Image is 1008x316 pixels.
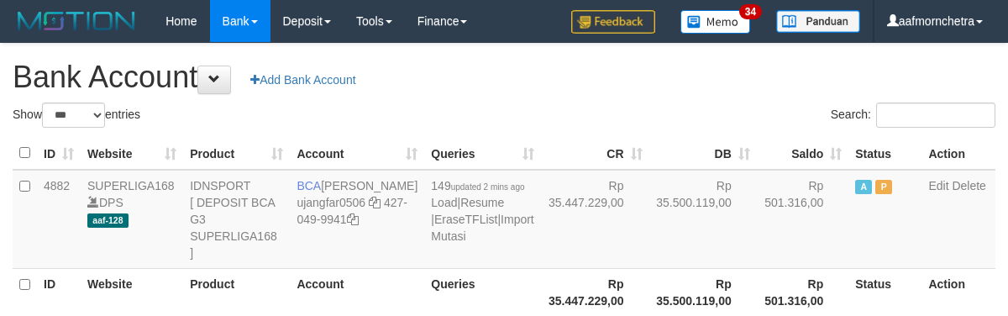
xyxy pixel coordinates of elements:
[855,180,872,194] span: Active
[183,170,290,269] td: IDNSPORT [ DEPOSIT BCA G3 SUPERLIGA168 ]
[369,196,381,209] a: Copy ujangfar0506 to clipboard
[13,103,140,128] label: Show entries
[424,137,540,170] th: Queries: activate to sort column ascending
[649,170,757,269] td: Rp 35.500.119,00
[831,103,995,128] label: Search:
[183,268,290,316] th: Product
[952,179,985,192] a: Delete
[431,196,457,209] a: Load
[424,268,540,316] th: Queries
[431,179,524,192] span: 149
[680,10,751,34] img: Button%20Memo.svg
[848,137,921,170] th: Status
[87,213,129,228] span: aaf-128
[81,137,183,170] th: Website: activate to sort column ascending
[431,213,533,243] a: Import Mutasi
[541,170,649,269] td: Rp 35.447.229,00
[649,268,757,316] th: Rp 35.500.119,00
[875,180,892,194] span: Paused
[434,213,497,226] a: EraseTFList
[757,170,849,269] td: Rp 501.316,00
[347,213,359,226] a: Copy 4270499941 to clipboard
[431,179,533,243] span: | | |
[42,103,105,128] select: Showentries
[297,196,365,209] a: ujangfar0506
[739,4,762,19] span: 34
[183,137,290,170] th: Product: activate to sort column ascending
[571,10,655,34] img: Feedback.jpg
[290,170,424,269] td: [PERSON_NAME] 427-049-9941
[776,10,860,33] img: panduan.png
[239,66,366,94] a: Add Bank Account
[297,179,321,192] span: BCA
[37,137,81,170] th: ID: activate to sort column ascending
[876,103,995,128] input: Search:
[757,137,849,170] th: Saldo: activate to sort column ascending
[87,179,175,192] a: SUPERLIGA168
[921,137,995,170] th: Action
[81,170,183,269] td: DPS
[451,182,525,192] span: updated 2 mins ago
[649,137,757,170] th: DB: activate to sort column ascending
[290,268,424,316] th: Account
[757,268,849,316] th: Rp 501.316,00
[13,61,995,94] h1: Bank Account
[81,268,183,316] th: Website
[37,170,81,269] td: 4882
[290,137,424,170] th: Account: activate to sort column ascending
[541,137,649,170] th: CR: activate to sort column ascending
[541,268,649,316] th: Rp 35.447.229,00
[848,268,921,316] th: Status
[37,268,81,316] th: ID
[460,196,504,209] a: Resume
[13,8,140,34] img: MOTION_logo.png
[928,179,948,192] a: Edit
[921,268,995,316] th: Action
